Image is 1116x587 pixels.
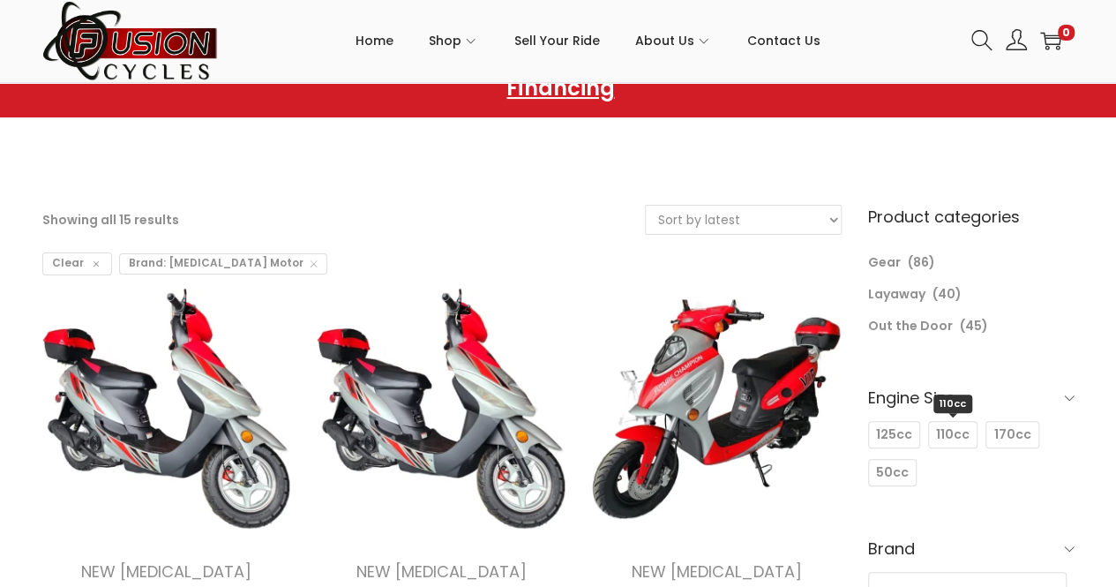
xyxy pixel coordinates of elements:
span: 110cc [933,395,971,413]
a: Out the Door [868,317,953,335]
h6: Engine Size [868,377,1075,418]
p: Showing all 15 results [42,207,179,232]
a: Gear [868,253,901,271]
a: Home [356,1,393,80]
a: Shop [429,1,479,80]
h6: Brand [868,528,1075,569]
span: (86) [908,253,935,271]
span: 110cc [936,425,970,444]
span: Brand: [MEDICAL_DATA] Motor [119,253,327,275]
h6: Product categories [868,205,1075,229]
span: 125cc [876,425,912,444]
a: Sell Your Ride [514,1,600,80]
a: 0 [1040,30,1061,51]
span: Clear [42,252,112,275]
span: Sell Your Ride [514,19,600,63]
span: About Us [635,19,694,63]
a: Contact Us [747,1,820,80]
a: Layaway [868,285,925,303]
span: 170cc [993,425,1030,444]
span: Home [356,19,393,63]
span: (45) [960,317,988,335]
span: 50cc [876,463,909,482]
select: Shop order [646,206,841,234]
a: About Us [635,1,712,80]
span: (40) [932,285,962,303]
a: Financing [489,68,632,109]
nav: Primary navigation [219,1,958,80]
span: Shop [429,19,461,63]
span: Contact Us [747,19,820,63]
